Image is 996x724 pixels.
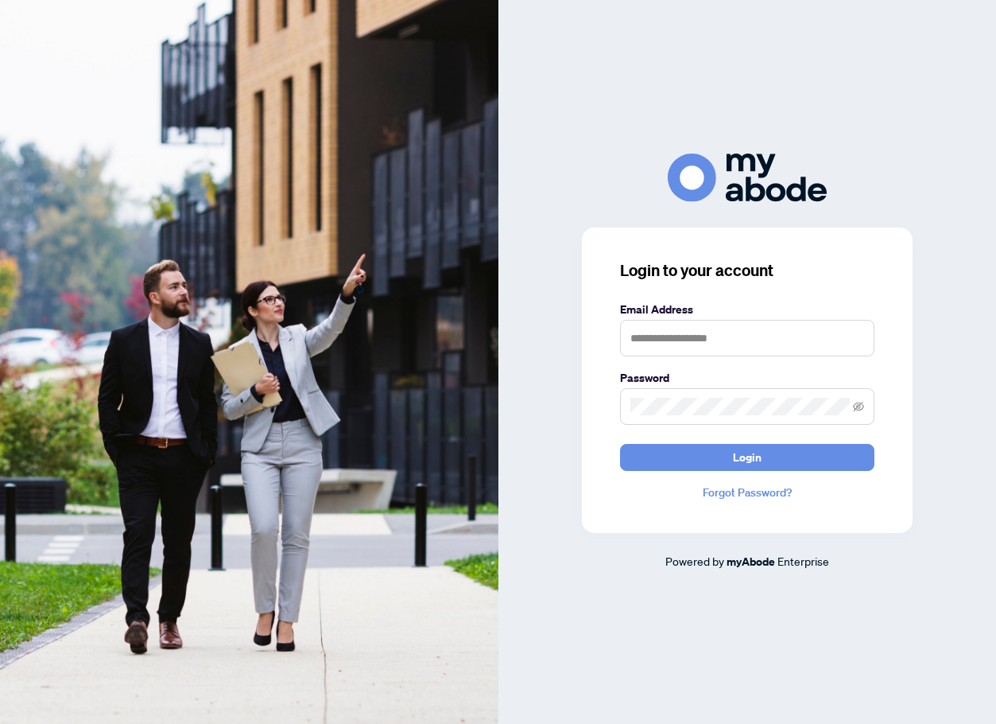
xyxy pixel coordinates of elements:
span: Login [733,445,762,470]
img: ma-logo [668,154,827,202]
a: Forgot Password? [620,484,874,501]
h3: Login to your account [620,259,874,282]
label: Email Address [620,301,874,318]
label: Password [620,369,874,387]
a: myAbode [727,553,775,570]
span: Powered by [665,554,724,568]
button: Login [620,444,874,471]
span: eye-invisible [853,401,864,412]
span: Enterprise [777,554,829,568]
